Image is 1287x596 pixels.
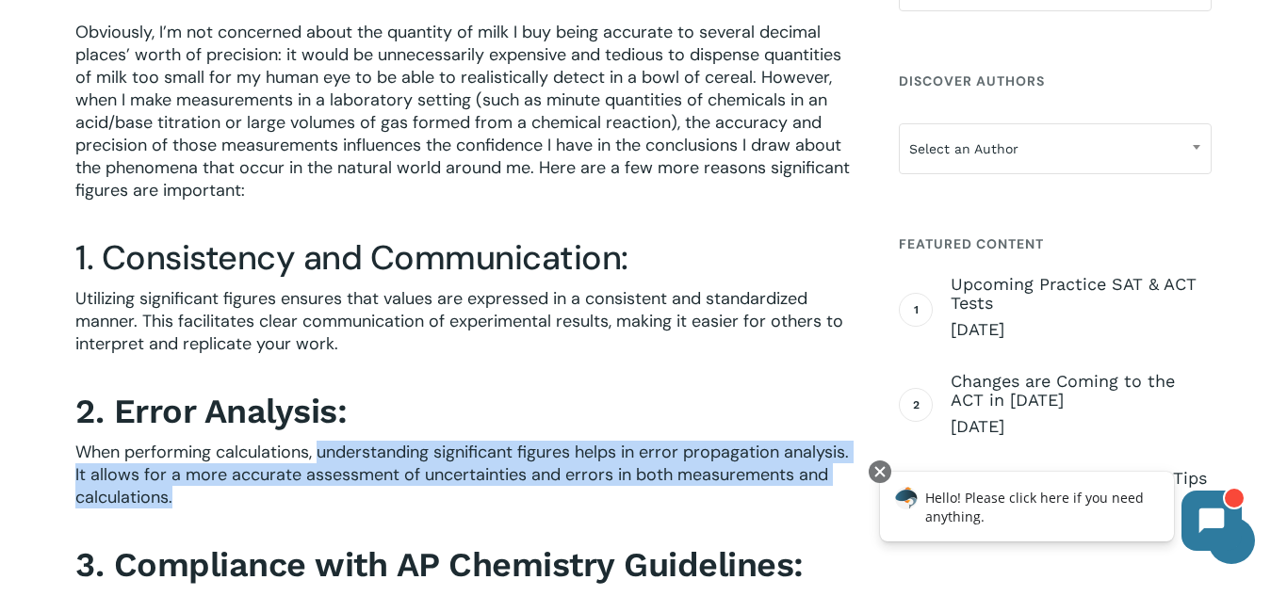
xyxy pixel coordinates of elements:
[75,392,347,431] strong: 2. Error Analysis:
[951,275,1212,313] span: Upcoming Practice SAT & ACT Tests
[951,415,1212,438] span: [DATE]
[860,457,1261,570] iframe: Chatbot
[899,64,1212,98] h4: Discover Authors
[899,227,1212,261] h4: Featured Content
[951,275,1212,341] a: Upcoming Practice SAT & ACT Tests [DATE]
[951,318,1212,341] span: [DATE]
[900,129,1211,169] span: Select an Author
[951,372,1212,410] span: Changes are Coming to the ACT in [DATE]
[951,372,1212,438] a: Changes are Coming to the ACT in [DATE] [DATE]
[75,21,850,201] span: Obviously, I’m not concerned about the quantity of milk I buy being accurate to several decimal p...
[75,287,843,355] span: Utilizing significant figures ensures that values are expressed in a consistent and standardized ...
[75,236,854,280] h3: 1. Consistency and Communication:
[899,123,1212,174] span: Select an Author
[75,545,804,585] strong: 3. Compliance with AP Chemistry Guidelines:
[75,441,849,508] span: When performing calculations, understanding significant figures helps in error propagation analys...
